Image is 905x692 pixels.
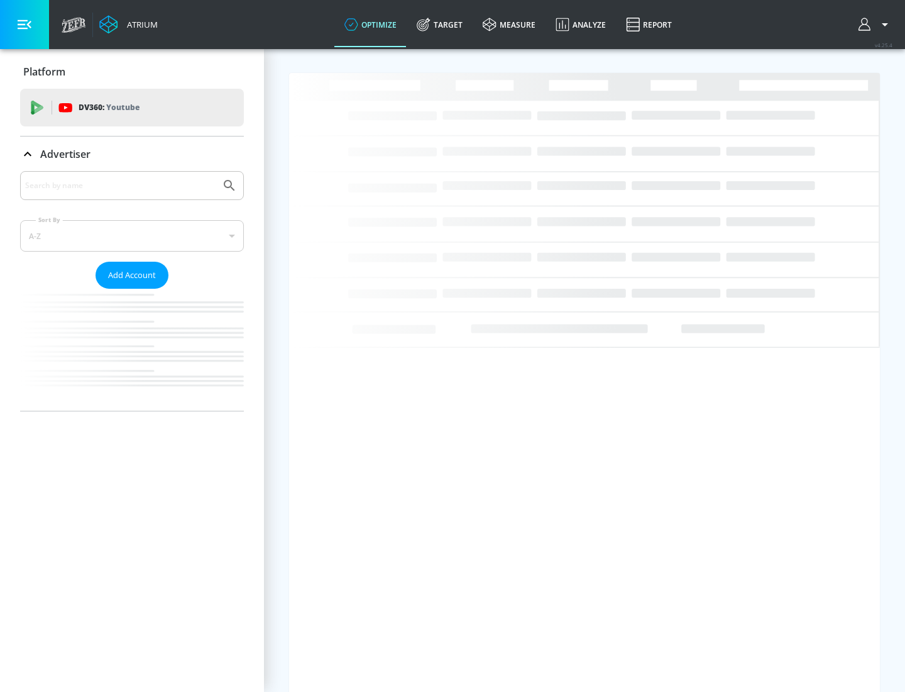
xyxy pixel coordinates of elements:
[106,101,140,114] p: Youtube
[122,19,158,30] div: Atrium
[546,2,616,47] a: Analyze
[108,268,156,282] span: Add Account
[20,220,244,252] div: A-Z
[20,137,244,172] div: Advertiser
[20,171,244,411] div: Advertiser
[96,262,168,289] button: Add Account
[20,289,244,411] nav: list of Advertiser
[20,54,244,89] div: Platform
[616,2,682,47] a: Report
[473,2,546,47] a: measure
[875,42,892,48] span: v 4.25.4
[407,2,473,47] a: Target
[36,216,63,224] label: Sort By
[40,147,90,161] p: Advertiser
[79,101,140,114] p: DV360:
[20,89,244,126] div: DV360: Youtube
[25,177,216,194] input: Search by name
[334,2,407,47] a: optimize
[23,65,65,79] p: Platform
[99,15,158,34] a: Atrium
